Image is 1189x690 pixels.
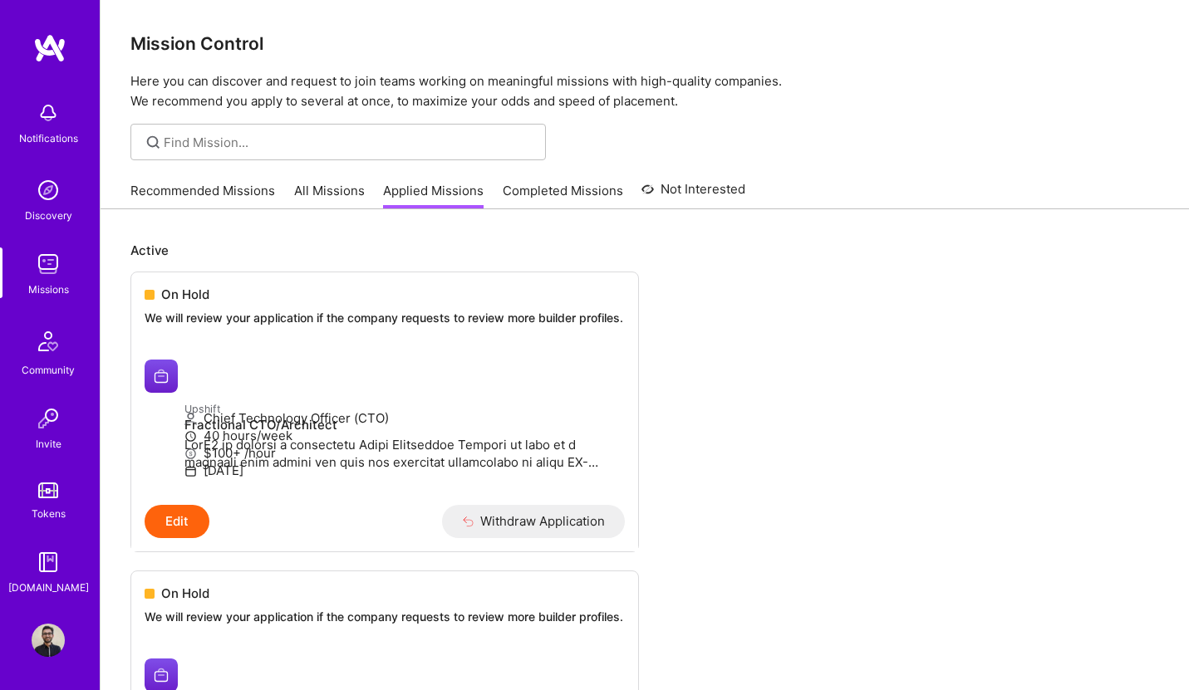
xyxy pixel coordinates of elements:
img: Community [28,321,68,361]
h3: Mission Control [130,33,1159,54]
div: Notifications [19,130,78,147]
input: Find Mission... [164,134,533,151]
div: Community [22,361,75,379]
img: Invite [32,402,65,435]
i: icon Clock [184,430,197,443]
img: logo [33,33,66,63]
img: Upshift company logo [145,360,178,393]
a: Not Interested [641,179,745,209]
p: Here you can discover and request to join teams working on meaningful missions with high-quality ... [130,71,1159,111]
img: User Avatar [32,624,65,657]
img: tokens [38,482,58,498]
a: All Missions [294,182,365,209]
i: icon Applicant [184,413,197,425]
i: icon SearchGrey [144,133,163,152]
p: Active [130,242,1159,259]
p: We will review your application if the company requests to review more builder profiles. [145,609,625,625]
button: Withdraw Application [442,505,626,538]
p: $100+ /hour [184,444,625,462]
p: We will review your application if the company requests to review more builder profiles. [145,310,625,326]
div: Discovery [25,207,72,224]
span: On Hold [161,585,209,602]
a: Recommended Missions [130,182,275,209]
a: Completed Missions [503,182,623,209]
div: Invite [36,435,61,453]
div: Tokens [32,505,66,522]
i: icon Calendar [184,465,197,477]
div: [DOMAIN_NAME] [8,579,89,596]
span: On Hold [161,286,209,303]
img: bell [32,96,65,130]
p: 40 hours/week [184,427,625,444]
button: Edit [145,505,209,538]
i: icon MoneyGray [184,448,197,460]
a: Upshift company logoUpshiftFractional CTO/ArchitectLorE2 ip dolorsi a consectetu Adipi Elitseddoe... [131,346,638,505]
img: discovery [32,174,65,207]
a: Applied Missions [383,182,484,209]
img: guide book [32,546,65,579]
p: Chief Technology Officer (CTO) [184,409,625,427]
img: teamwork [32,247,65,281]
a: User Avatar [27,624,69,657]
div: Missions [28,281,69,298]
p: [DATE] [184,462,625,479]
